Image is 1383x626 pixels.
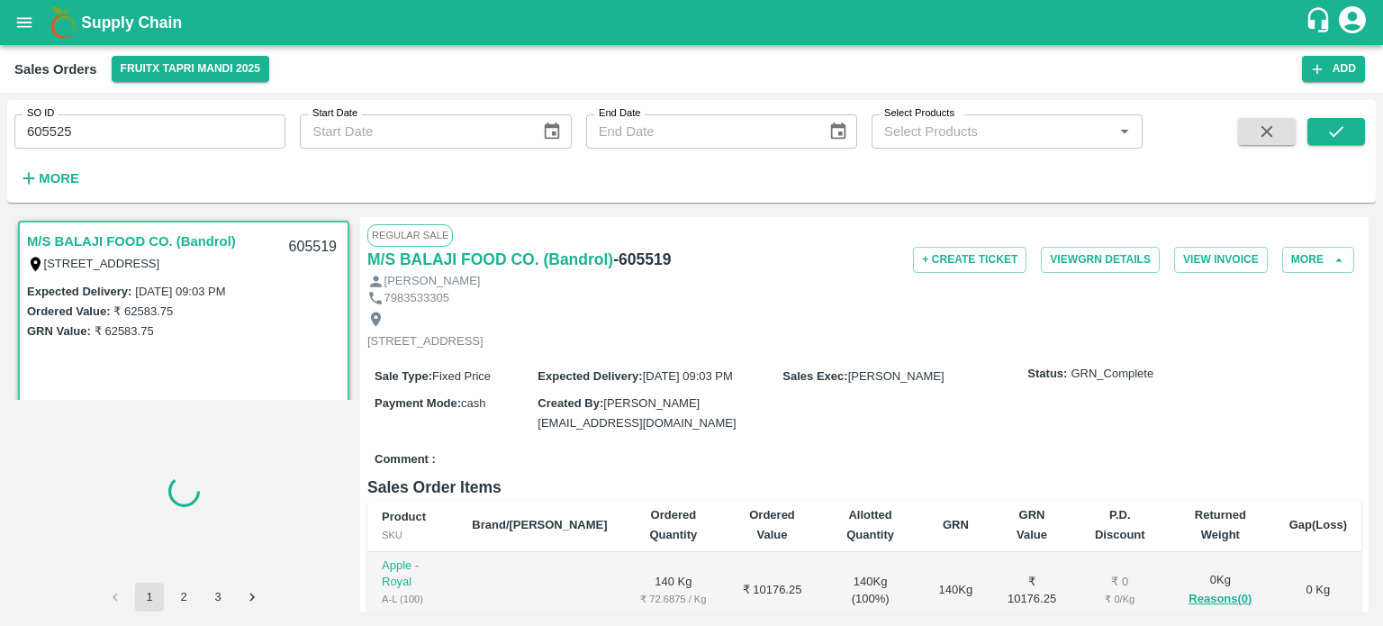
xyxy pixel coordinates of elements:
label: GRN Value: [27,324,91,338]
b: Supply Chain [81,14,182,32]
label: Start Date [312,106,357,121]
button: Go to page 2 [169,583,198,612]
p: [STREET_ADDRESS] [367,333,484,350]
span: [PERSON_NAME] [848,369,945,383]
button: Select DC [112,56,269,82]
label: Payment Mode : [375,396,461,410]
button: More [14,163,84,194]
label: Expected Delivery : [27,285,131,298]
button: Choose date [821,114,855,149]
b: Allotted Quantity [846,508,894,541]
b: GRN Value [1017,508,1047,541]
b: GRN [943,518,969,531]
img: logo [45,5,81,41]
b: Ordered Quantity [649,508,697,541]
h6: Sales Order Items [367,475,1361,500]
div: account of current user [1336,4,1369,41]
button: Go to next page [238,583,267,612]
div: ₹ 0 [1089,574,1152,591]
b: P.D. Discount [1095,508,1145,541]
div: 140 Kg ( 100 %) [834,574,907,607]
input: Select Products [877,120,1107,143]
label: Sale Type : [375,369,432,383]
span: cash [461,396,485,410]
b: Returned Weight [1195,508,1246,541]
button: More [1282,247,1354,273]
b: Gap(Loss) [1289,518,1347,531]
b: Product [382,510,426,523]
label: Comment : [375,451,436,468]
label: SO ID [27,106,54,121]
label: Expected Delivery : [538,369,642,383]
div: 0 Kg [1180,572,1261,609]
label: Sales Exec : [782,369,847,383]
label: [DATE] 09:03 PM [135,285,225,298]
div: A-L (100) [382,591,443,607]
button: Reasons(0) [1180,589,1261,610]
p: [PERSON_NAME] [384,273,481,290]
div: 605519 [278,226,348,268]
label: [STREET_ADDRESS] [44,257,160,270]
span: Fixed Price [432,369,491,383]
div: Sales Orders [14,58,97,81]
div: customer-support [1305,6,1336,39]
label: Select Products [884,106,954,121]
button: View Invoice [1174,247,1268,273]
b: Brand/[PERSON_NAME] [472,518,607,531]
button: ViewGRN Details [1041,247,1160,273]
span: Regular Sale [367,224,453,246]
button: Go to page 3 [203,583,232,612]
span: GRN_Complete [1071,366,1153,383]
button: Open [1113,120,1136,143]
input: End Date [586,114,814,149]
span: [DATE] 09:03 PM [643,369,733,383]
button: Add [1302,56,1365,82]
nav: pagination navigation [98,583,269,612]
a: Supply Chain [81,10,1305,35]
input: Start Date [300,114,528,149]
div: 140 Kg [936,582,975,599]
button: open drawer [4,2,45,43]
a: M/S BALAJI FOOD CO. (Bandrol) [367,247,613,272]
label: End Date [599,106,640,121]
b: Ordered Value [749,508,795,541]
h6: - 605519 [613,247,671,272]
label: Ordered Value: [27,304,110,318]
button: + Create Ticket [913,247,1026,273]
button: page 1 [135,583,164,612]
div: GRN Done [382,607,443,623]
label: ₹ 62583.75 [113,304,173,318]
div: SKU [382,527,443,543]
strong: More [39,171,79,186]
p: 7983533305 [384,290,449,307]
label: Created By : [538,396,603,410]
button: Choose date [535,114,569,149]
label: Status: [1027,366,1067,383]
a: M/S BALAJI FOOD CO. (Bandrol) [27,230,236,253]
div: ₹ 0 / Kg [1089,591,1152,607]
input: Enter SO ID [14,114,285,149]
label: ₹ 62583.75 [95,324,154,338]
div: ₹ 72.6875 / Kg [637,591,711,607]
p: Apple - Royal [382,558,443,591]
span: [PERSON_NAME][EMAIL_ADDRESS][DOMAIN_NAME] [538,396,736,430]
